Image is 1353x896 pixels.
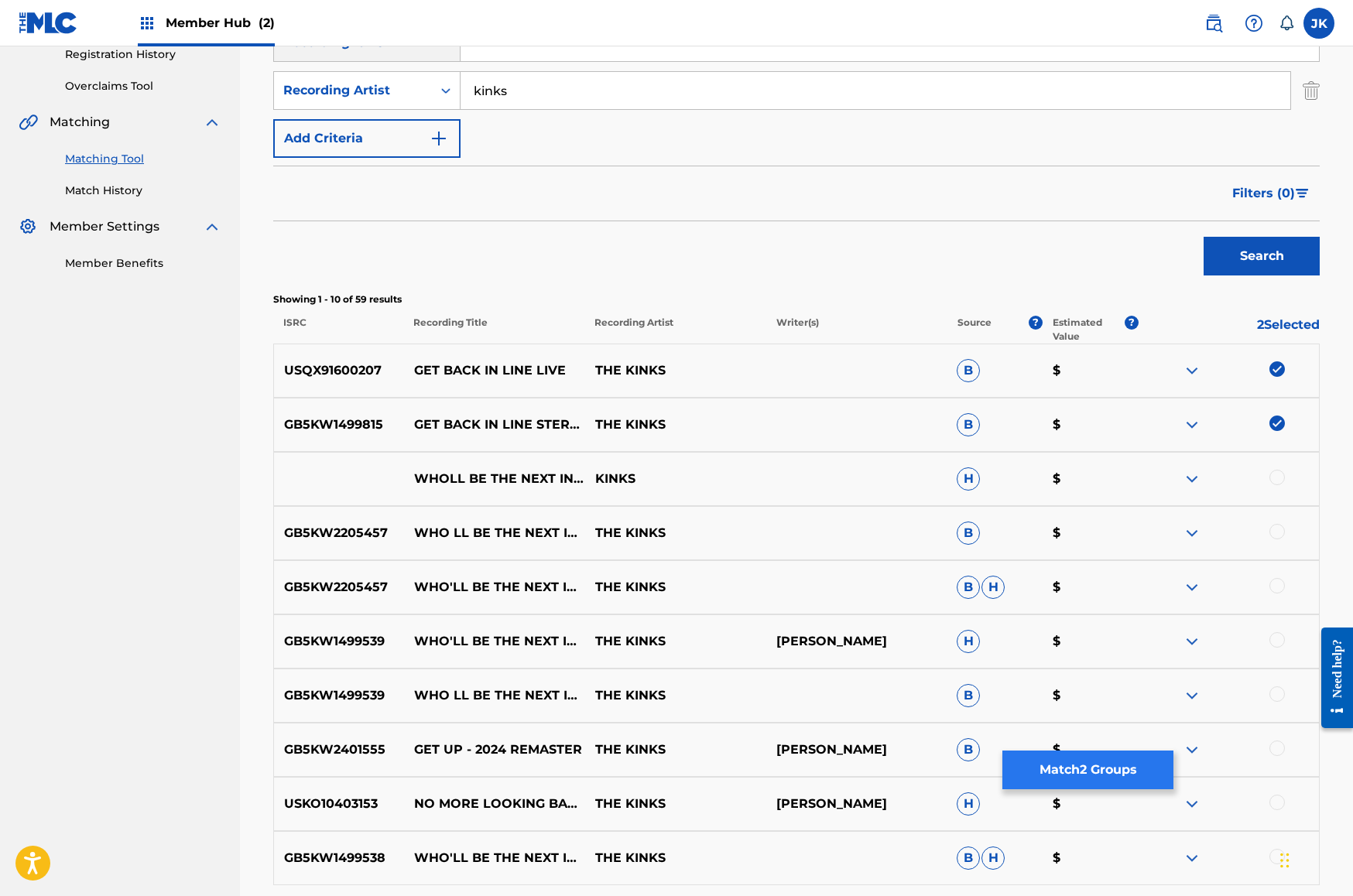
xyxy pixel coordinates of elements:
div: Drag [1280,837,1290,884]
span: H [981,576,1005,599]
p: $ [1043,849,1139,867]
span: (2) [259,15,275,30]
p: THE KINKS [584,416,766,434]
img: search [1204,14,1223,32]
button: Add Criteria [273,119,461,158]
span: Matching [50,113,110,132]
p: THE KINKS [584,740,766,759]
button: Search [1204,237,1320,275]
p: GB5KW1499815 [274,416,404,434]
p: THE KINKS [584,361,766,380]
p: WHO'LL BE THE NEXT IN LINE (ALTERNATE MIX) [2014 REMASTERED VERSION] [404,632,585,651]
button: Filters (0) [1223,174,1320,213]
img: Matching [19,113,38,132]
p: THE KINKS [584,795,766,813]
p: Estimated Value [1053,316,1124,344]
img: expand [203,217,221,236]
p: $ [1043,361,1139,380]
p: Showing 1 - 10 of 59 results [273,292,1320,306]
img: deselect [1269,416,1285,431]
p: Writer(s) [766,316,947,344]
p: [PERSON_NAME] [766,632,947,651]
p: GB5KW1499539 [274,632,404,651]
p: Recording Artist [584,316,766,344]
a: Overclaims Tool [65,78,221,94]
p: [PERSON_NAME] [766,795,947,813]
img: Member Settings [19,217,37,236]
p: THE KINKS [584,524,766,542]
p: GET UP - 2024 REMASTER [404,740,585,759]
p: [PERSON_NAME] [766,740,947,759]
p: USQX91600207 [274,361,404,380]
p: GB5KW1499539 [274,686,404,705]
img: filter [1296,189,1309,198]
div: Help [1238,8,1269,39]
p: WHO LL BE THE NEXT IN LINE 2023 REMASTER [404,524,585,542]
p: ISRC [273,316,403,344]
img: MLC Logo [19,12,78,34]
span: B [957,522,980,545]
span: B [957,576,980,599]
iframe: Resource Center [1310,614,1353,742]
p: 2 Selected [1139,316,1320,344]
p: $ [1043,470,1139,488]
a: Matching Tool [65,151,221,167]
span: Member Settings [50,217,159,236]
a: Member Benefits [65,255,221,272]
a: Match History [65,183,221,199]
img: expand [1183,361,1201,380]
span: B [957,359,980,382]
span: Member Hub [166,14,275,32]
p: THE KINKS [584,632,766,651]
span: H [957,467,980,491]
span: ? [1029,316,1043,330]
p: GET BACK IN LINE LIVE [404,361,585,380]
p: NO MORE LOOKING BACK [404,795,585,813]
p: WHO'LL BE THE NEXT IN LINE (SESSION EXCERPT #U! BACKING TRACK TAKE ONE) [404,849,585,867]
p: $ [1043,740,1139,759]
img: help [1245,14,1263,32]
span: H [957,792,980,816]
a: Registration History [65,46,221,63]
p: GB5KW1499538 [274,849,404,867]
span: B [957,738,980,761]
p: WHOLL BE THE NEXT IN LINE MONO [404,470,585,488]
p: USKO10403153 [274,795,404,813]
img: expand [1183,849,1201,867]
div: User Menu [1303,8,1334,39]
img: expand [1183,470,1201,488]
img: Delete Criterion [1303,71,1320,110]
img: expand [1183,416,1201,434]
img: expand [1183,578,1201,597]
p: WHO LL BE THE NEXT IN LINE ALTERNATE MIX 2014 REMASTERED VERSION [404,686,585,705]
span: H [957,630,980,653]
p: GET BACK IN LINE STEREO 2014 REMASTERED VERSION [404,416,585,434]
p: $ [1043,686,1139,705]
span: H [981,846,1005,870]
p: Source [957,316,992,344]
p: GB5KW2205457 [274,524,404,542]
p: KINKS [584,470,766,488]
p: $ [1043,578,1139,597]
img: deselect [1269,361,1285,377]
img: Top Rightsholders [138,14,156,32]
img: expand [1183,740,1201,759]
div: Notifications [1279,15,1294,31]
img: expand [1183,686,1201,705]
p: $ [1043,524,1139,542]
p: WHO'LL BE THE NEXT IN LINE (2023 REMASTER) (2023 [GEOGRAPHIC_DATA]) [404,578,585,597]
span: B [957,413,980,436]
p: $ [1043,416,1139,434]
span: B [957,846,980,870]
p: THE KINKS [584,578,766,597]
img: 9d2ae6d4665cec9f34b9.svg [430,129,448,148]
span: B [957,684,980,707]
img: expand [203,113,221,132]
p: $ [1043,632,1139,651]
img: expand [1183,524,1201,542]
p: $ [1043,795,1139,813]
p: GB5KW2205457 [274,578,404,597]
iframe: Chat Widget [1276,822,1353,896]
